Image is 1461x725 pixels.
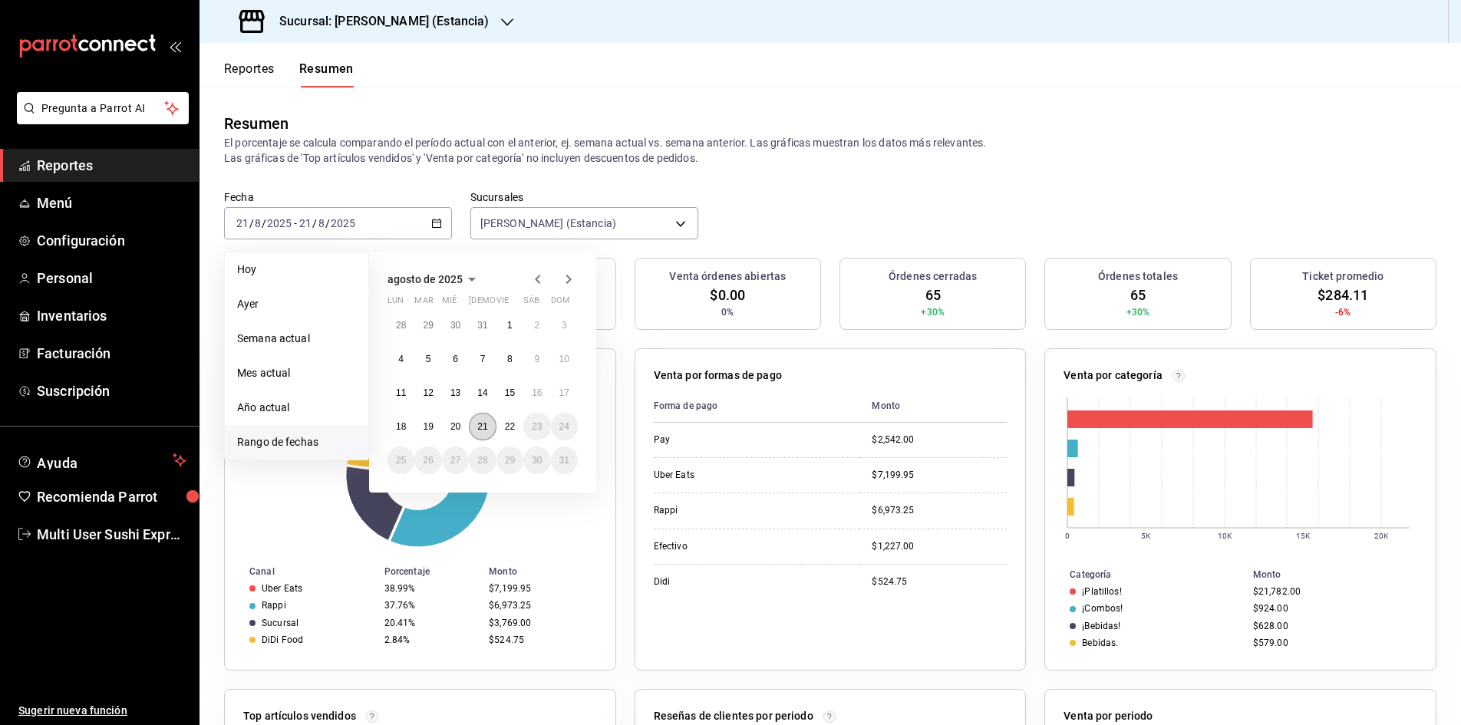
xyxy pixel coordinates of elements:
span: Hoy [237,262,356,278]
span: Multi User Sushi Express [37,524,186,545]
abbr: lunes [388,295,404,311]
p: El porcentaje se calcula comparando el período actual con el anterior, ej. semana actual vs. sema... [224,135,1436,166]
button: agosto de 2025 [388,270,481,288]
button: 31 de agosto de 2025 [551,447,578,474]
button: 25 de agosto de 2025 [388,447,414,474]
button: 21 de agosto de 2025 [469,413,496,440]
span: Facturación [37,343,186,364]
abbr: martes [414,295,433,311]
th: Canal [225,563,378,580]
button: Pregunta a Parrot AI [17,92,189,124]
abbr: 9 de agosto de 2025 [534,354,539,364]
button: 30 de agosto de 2025 [523,447,550,474]
div: $6,973.25 [872,504,1007,517]
p: Top artículos vendidos [243,708,356,724]
button: 15 de agosto de 2025 [496,379,523,407]
div: 2.84% [384,634,477,645]
h3: Venta órdenes abiertas [669,269,786,285]
span: Sugerir nueva función [18,703,186,719]
div: 37.76% [384,600,477,611]
abbr: 6 de agosto de 2025 [453,354,458,364]
span: Semana actual [237,331,356,347]
div: $1,227.00 [872,540,1007,553]
span: Mes actual [237,365,356,381]
button: Reportes [224,61,275,87]
p: Venta por categoría [1064,367,1163,384]
span: Configuración [37,230,186,251]
span: 65 [1130,285,1146,305]
abbr: 12 de agosto de 2025 [423,387,433,398]
abbr: 15 de agosto de 2025 [505,387,515,398]
button: 27 de agosto de 2025 [442,447,469,474]
h3: Sucursal: [PERSON_NAME] (Estancia) [267,12,489,31]
abbr: 26 de agosto de 2025 [423,455,433,466]
div: Sucursal [262,618,298,628]
button: 2 de agosto de 2025 [523,311,550,339]
span: $284.11 [1318,285,1368,305]
span: [PERSON_NAME] (Estancia) [480,216,616,231]
span: Año actual [237,400,356,416]
span: Recomienda Parrot [37,486,186,507]
button: 4 de agosto de 2025 [388,345,414,373]
span: agosto de 2025 [388,273,463,285]
abbr: 31 de julio de 2025 [477,320,487,331]
abbr: 17 de agosto de 2025 [559,387,569,398]
abbr: 29 de agosto de 2025 [505,455,515,466]
div: Rappi [262,600,286,611]
input: -- [236,217,249,229]
abbr: 10 de agosto de 2025 [559,354,569,364]
button: 18 de agosto de 2025 [388,413,414,440]
abbr: 24 de agosto de 2025 [559,421,569,432]
button: 28 de julio de 2025 [388,311,414,339]
button: open_drawer_menu [169,40,181,52]
span: -6% [1335,305,1351,319]
abbr: 30 de julio de 2025 [450,320,460,331]
abbr: 5 de agosto de 2025 [426,354,431,364]
button: 5 de agosto de 2025 [414,345,441,373]
div: ¡Platillos! [1082,586,1121,597]
div: 38.99% [384,583,477,594]
span: Reportes [37,155,186,176]
abbr: miércoles [442,295,457,311]
div: ¡Combos! [1082,603,1123,614]
button: 20 de agosto de 2025 [442,413,469,440]
abbr: 21 de agosto de 2025 [477,421,487,432]
div: navigation tabs [224,61,354,87]
button: 30 de julio de 2025 [442,311,469,339]
div: Uber Eats [654,469,807,482]
button: 1 de agosto de 2025 [496,311,523,339]
th: Monto [859,390,1007,423]
span: Ayer [237,296,356,312]
span: Menú [37,193,186,213]
abbr: 28 de agosto de 2025 [477,455,487,466]
input: -- [298,217,312,229]
th: Porcentaje [378,563,483,580]
abbr: 23 de agosto de 2025 [532,421,542,432]
abbr: domingo [551,295,570,311]
button: 28 de agosto de 2025 [469,447,496,474]
abbr: 28 de julio de 2025 [396,320,406,331]
button: 10 de agosto de 2025 [551,345,578,373]
div: ¡Bebidas! [1082,621,1120,631]
button: 22 de agosto de 2025 [496,413,523,440]
abbr: jueves [469,295,559,311]
abbr: 27 de agosto de 2025 [450,455,460,466]
abbr: 22 de agosto de 2025 [505,421,515,432]
abbr: viernes [496,295,509,311]
div: Bebidas. [1082,638,1118,648]
text: 20K [1374,532,1389,540]
abbr: 19 de agosto de 2025 [423,421,433,432]
button: Resumen [299,61,354,87]
button: 11 de agosto de 2025 [388,379,414,407]
div: 20.41% [384,618,477,628]
button: 16 de agosto de 2025 [523,379,550,407]
th: Monto [1247,566,1436,583]
div: $3,769.00 [489,618,591,628]
p: Venta por periodo [1064,708,1153,724]
button: 24 de agosto de 2025 [551,413,578,440]
div: Uber Eats [262,583,302,594]
button: 26 de agosto de 2025 [414,447,441,474]
span: / [312,217,317,229]
div: Pay [654,433,807,447]
abbr: 31 de agosto de 2025 [559,455,569,466]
